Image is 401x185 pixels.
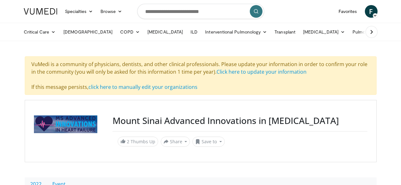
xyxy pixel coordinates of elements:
[88,83,197,90] a: click here to manually edit your organizations
[299,26,349,38] a: [MEDICAL_DATA]
[60,26,116,38] a: [DEMOGRAPHIC_DATA]
[335,5,361,18] a: Favorites
[137,4,264,19] input: Search topics, interventions
[271,26,299,38] a: Transplant
[20,26,60,38] a: Critical Care
[144,26,187,38] a: [MEDICAL_DATA]
[192,137,225,147] button: Save to
[127,139,129,145] span: 2
[161,137,190,147] button: Share
[61,5,97,18] a: Specialties
[25,56,377,95] div: VuMedi is a community of physicians, dentists, and other clinical professionals. Please update yo...
[24,8,57,15] img: VuMedi Logo
[97,5,126,18] a: Browse
[217,68,307,75] a: Click here to update your information
[365,5,378,18] a: F
[187,26,201,38] a: ILD
[118,137,158,146] a: 2 Thumbs Up
[113,115,367,126] h3: Mount Sinai Advanced Innovations in [MEDICAL_DATA]
[201,26,271,38] a: Interventional Pulmonology
[116,26,144,38] a: COPD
